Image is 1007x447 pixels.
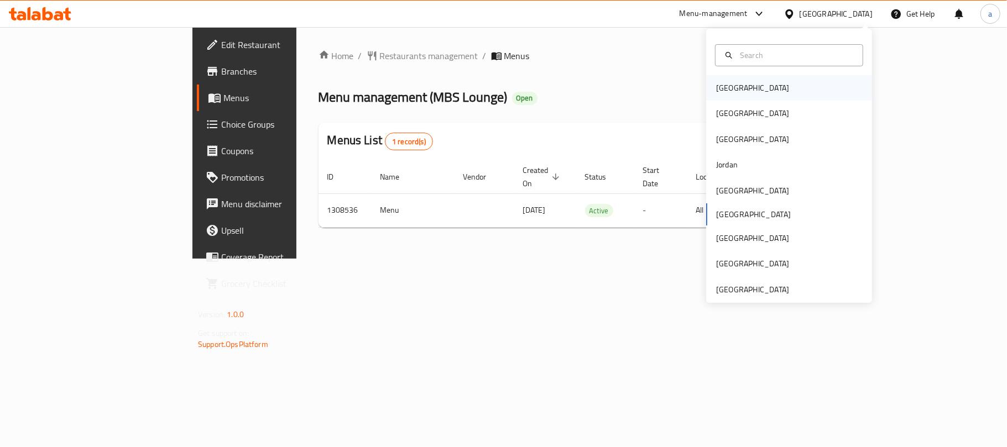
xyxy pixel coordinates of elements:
[197,270,361,297] a: Grocery Checklist
[327,170,348,183] span: ID
[634,193,687,227] td: -
[227,307,244,322] span: 1.0.0
[735,49,856,61] input: Search
[221,250,352,264] span: Coverage Report
[221,144,352,157] span: Coupons
[385,133,433,150] div: Total records count
[716,107,789,119] div: [GEOGRAPHIC_DATA]
[585,170,621,183] span: Status
[367,49,478,62] a: Restaurants management
[716,185,789,197] div: [GEOGRAPHIC_DATA]
[483,49,487,62] li: /
[716,232,789,244] div: [GEOGRAPHIC_DATA]
[197,191,361,217] a: Menu disclaimer
[319,160,868,228] table: enhanced table
[716,159,738,171] div: Jordan
[512,93,538,103] span: Open
[504,49,530,62] span: Menus
[198,337,268,351] a: Support.OpsPlatform
[223,91,352,104] span: Menus
[463,170,501,183] span: Vendor
[716,283,789,296] div: [GEOGRAPHIC_DATA]
[221,38,352,51] span: Edit Restaurant
[585,204,613,217] span: Active
[221,171,352,184] span: Promotions
[221,65,352,78] span: Branches
[319,49,792,62] nav: breadcrumb
[585,204,613,217] div: Active
[221,224,352,237] span: Upsell
[197,138,361,164] a: Coupons
[197,31,361,58] a: Edit Restaurant
[319,85,508,109] span: Menu management ( MBS Lounge )
[385,136,432,147] span: 1 record(s)
[800,8,873,20] div: [GEOGRAPHIC_DATA]
[221,197,352,211] span: Menu disclaimer
[221,118,352,131] span: Choice Groups
[380,170,414,183] span: Name
[643,164,674,190] span: Start Date
[221,277,352,290] span: Grocery Checklist
[716,257,789,270] div: [GEOGRAPHIC_DATA]
[197,217,361,244] a: Upsell
[197,244,361,270] a: Coverage Report
[197,58,361,85] a: Branches
[327,132,433,150] h2: Menus List
[687,193,744,227] td: All
[716,133,789,145] div: [GEOGRAPHIC_DATA]
[197,111,361,138] a: Choice Groups
[198,326,249,340] span: Get support on:
[512,92,538,105] div: Open
[716,82,789,94] div: [GEOGRAPHIC_DATA]
[372,193,455,227] td: Menu
[198,307,225,322] span: Version:
[380,49,478,62] span: Restaurants management
[696,170,731,183] span: Locale
[197,164,361,191] a: Promotions
[197,85,361,111] a: Menus
[523,203,546,217] span: [DATE]
[680,7,748,20] div: Menu-management
[523,164,563,190] span: Created On
[988,8,992,20] span: a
